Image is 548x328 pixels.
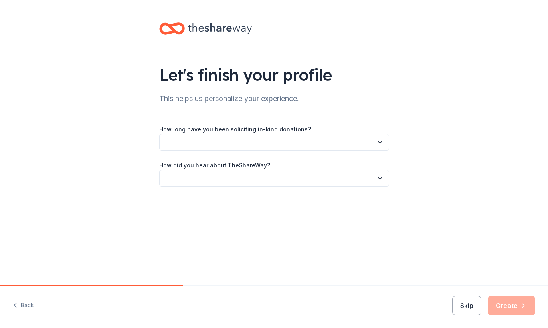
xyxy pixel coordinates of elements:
button: Skip [452,296,481,315]
div: This helps us personalize your experience. [159,92,389,105]
div: Let's finish your profile [159,64,389,86]
label: How did you hear about TheShareWay? [159,161,270,169]
label: How long have you been soliciting in-kind donations? [159,125,311,133]
button: Back [13,297,34,314]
